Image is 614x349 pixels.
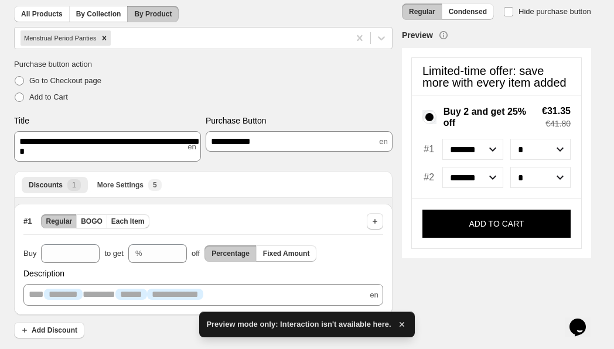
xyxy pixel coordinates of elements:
iframe: chat widget [565,302,602,337]
button: ADD TO CART [422,210,571,238]
button: Each Item [107,214,149,228]
span: Purchase button action [14,59,203,70]
button: Regular [402,4,442,20]
span: #2 [422,172,435,183]
span: Buy 2 and get 25% off [444,106,531,128]
span: Each Item [111,217,145,226]
span: Regular [46,217,72,226]
button: Percentage [204,245,257,262]
span: BOGO [81,217,103,226]
button: Add Discount [14,322,84,338]
span: Condensed [449,7,487,16]
button: BOGO [76,214,107,228]
span: Buy [23,248,36,259]
input: Buy 2 and get 25% off [422,110,436,124]
div: Remove Menstrual Period Panties [98,30,111,46]
span: By Collection [76,9,121,19]
button: Regular [41,214,77,228]
button: Fixed Amount [256,245,317,262]
div: % [135,248,142,259]
span: Percentage [212,249,250,258]
button: By Collection [69,6,128,22]
p: Limited-time offer: save more with every item added [422,65,571,88]
span: Hide purchase button [519,7,591,16]
span: €31.35 [542,107,571,116]
h3: Preview [402,29,433,41]
span: €41.80 [542,119,571,128]
button: All Products [14,6,70,22]
div: Total savings [531,107,571,128]
span: off [192,248,200,259]
button: Condensed [442,4,494,20]
span: Preview mode only: Interaction isn't available here. [206,319,391,330]
span: #1 [422,143,435,155]
span: More Settings [97,180,144,190]
button: By Product [127,6,179,22]
span: Add to Cart [29,93,68,101]
span: Add Discount [32,326,77,335]
span: to get [104,248,124,259]
span: Regular [409,7,435,16]
p: ADD TO CART [469,219,524,228]
div: Menstrual Period Panties [21,30,98,46]
span: 1 [72,180,76,190]
span: 5 [153,180,157,190]
span: Discounts [29,180,63,190]
span: Go to Checkout page [29,76,101,85]
span: All Products [21,9,63,19]
span: Fixed Amount [263,249,310,258]
span: # 1 [23,215,32,227]
span: By Product [134,9,172,19]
